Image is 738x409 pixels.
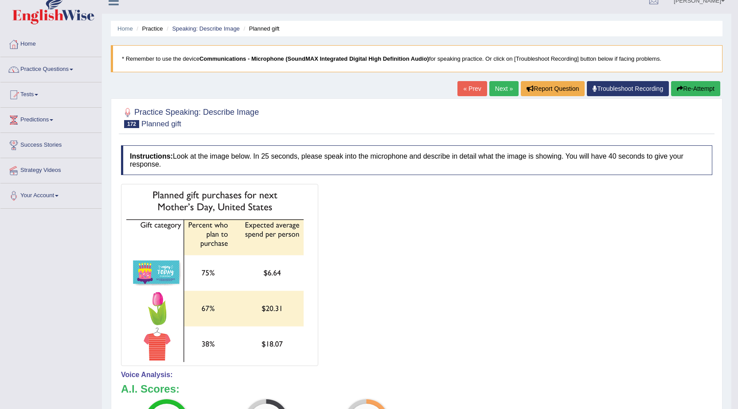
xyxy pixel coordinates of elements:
b: Instructions: [130,152,173,160]
li: Planned gift [241,24,279,33]
h4: Look at the image below. In 25 seconds, please speak into the microphone and describe in detail w... [121,145,712,175]
a: Home [0,32,102,54]
span: 172 [124,120,139,128]
b: A.I. Scores: [121,383,180,395]
blockquote: * Remember to use the device for speaking practice. Or click on [Troubleshoot Recording] button b... [111,45,722,72]
h4: Voice Analysis: [121,371,712,379]
a: Predictions [0,108,102,130]
small: Planned gift [141,120,181,128]
a: Tests [0,82,102,105]
b: Communications - Microphone (SoundMAX Integrated Digital High Definition Audio) [199,55,429,62]
button: Re-Attempt [671,81,720,96]
a: Strategy Videos [0,158,102,180]
button: Report Question [521,81,585,96]
a: Success Stories [0,133,102,155]
a: Practice Questions [0,57,102,79]
li: Practice [134,24,163,33]
a: Your Account [0,183,102,206]
a: Speaking: Describe Image [172,25,239,32]
a: Troubleshoot Recording [587,81,669,96]
a: « Prev [457,81,487,96]
a: Home [117,25,133,32]
a: Next » [489,81,519,96]
h2: Practice Speaking: Describe Image [121,106,259,128]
